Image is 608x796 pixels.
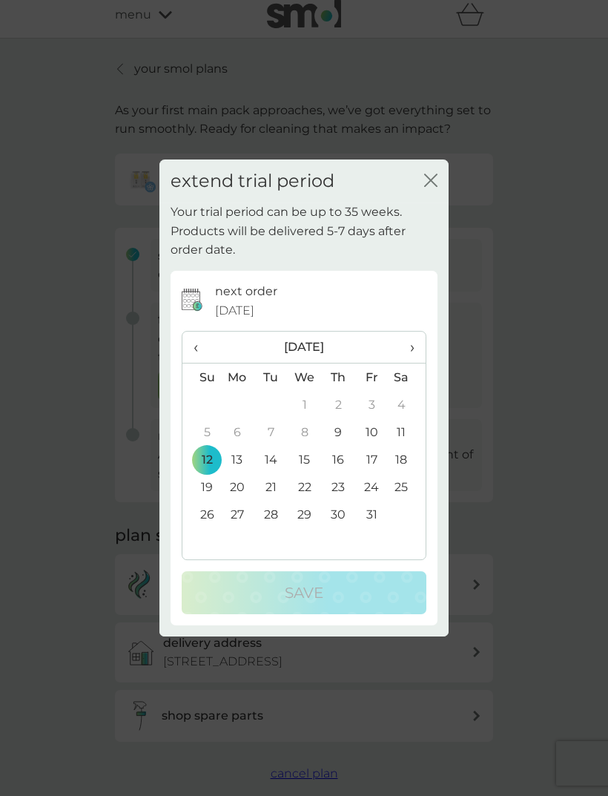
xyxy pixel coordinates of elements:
[220,473,254,501] td: 20
[215,282,277,301] p: next order
[355,418,389,446] td: 10
[288,418,322,446] td: 8
[322,418,355,446] td: 9
[355,473,389,501] td: 24
[322,391,355,418] td: 2
[285,581,323,605] p: Save
[288,364,322,392] th: We
[322,473,355,501] td: 23
[182,473,220,501] td: 19
[220,364,254,392] th: Mo
[355,446,389,473] td: 17
[182,446,220,473] td: 12
[288,501,322,528] td: 29
[389,364,426,392] th: Sa
[322,446,355,473] td: 16
[288,473,322,501] td: 22
[220,418,254,446] td: 6
[355,501,389,528] td: 31
[389,391,426,418] td: 4
[288,391,322,418] td: 1
[389,473,426,501] td: 25
[182,418,220,446] td: 5
[288,446,322,473] td: 15
[355,391,389,418] td: 3
[389,418,426,446] td: 11
[182,501,220,528] td: 26
[182,364,220,392] th: Su
[254,473,288,501] td: 21
[254,418,288,446] td: 7
[322,364,355,392] th: Th
[254,501,288,528] td: 28
[400,332,414,363] span: ›
[424,174,437,189] button: close
[194,332,209,363] span: ‹
[182,571,426,614] button: Save
[389,446,426,473] td: 18
[220,501,254,528] td: 27
[220,446,254,473] td: 13
[171,171,334,192] h2: extend trial period
[322,501,355,528] td: 30
[254,446,288,473] td: 14
[215,301,254,320] span: [DATE]
[254,364,288,392] th: Tu
[220,332,389,364] th: [DATE]
[171,203,437,260] p: Your trial period can be up to 35 weeks. Products will be delivered 5-7 days after order date.
[355,364,389,392] th: Fr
